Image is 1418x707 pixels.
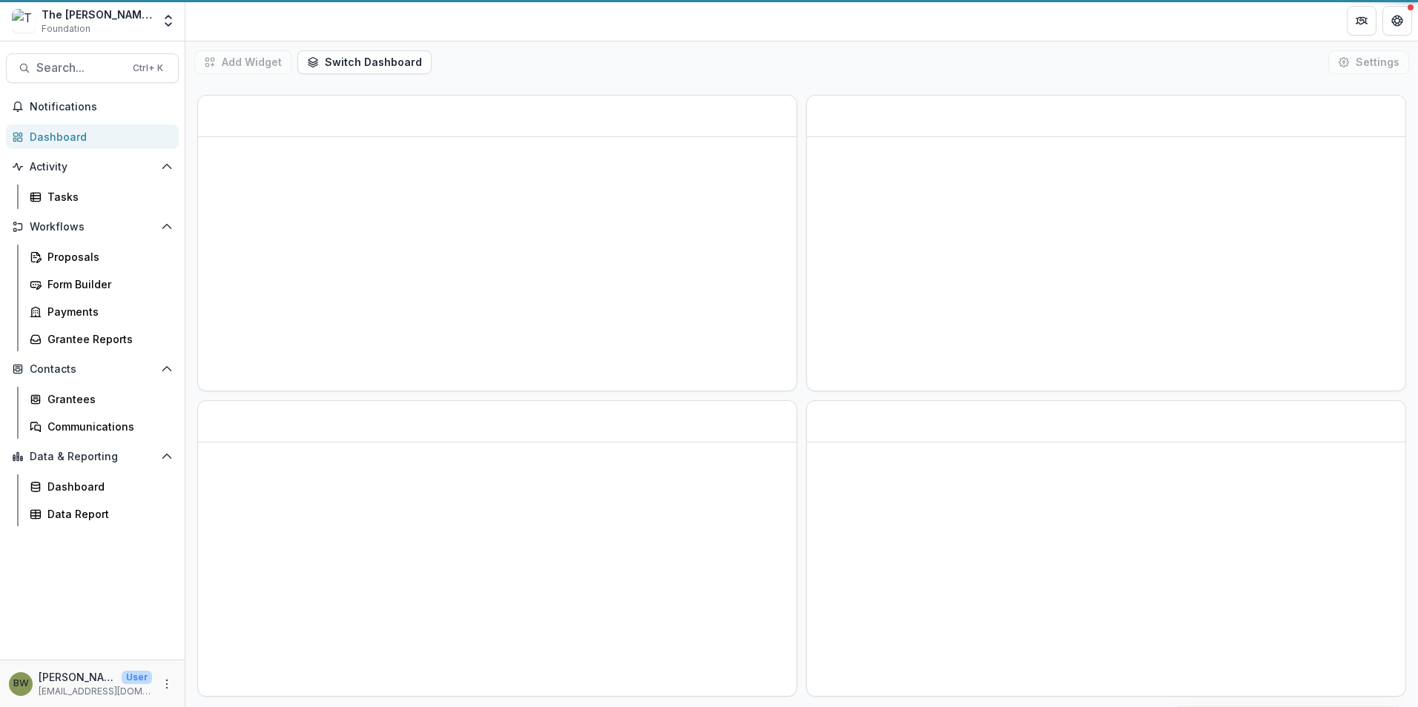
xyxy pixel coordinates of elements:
[24,185,179,209] a: Tasks
[6,95,179,119] button: Notifications
[47,331,167,347] div: Grantee Reports
[158,6,179,36] button: Open entity switcher
[194,50,291,74] button: Add Widget
[6,357,179,381] button: Open Contacts
[24,414,179,439] a: Communications
[30,129,167,145] div: Dashboard
[6,445,179,468] button: Open Data & Reporting
[6,125,179,149] a: Dashboard
[130,60,166,76] div: Ctrl + K
[24,502,179,526] a: Data Report
[24,272,179,296] a: Form Builder
[30,161,155,173] span: Activity
[6,155,179,179] button: Open Activity
[47,276,167,292] div: Form Builder
[24,327,179,351] a: Grantee Reports
[6,215,179,239] button: Open Workflows
[39,685,152,698] p: [EMAIL_ADDRESS][DOMAIN_NAME]
[39,669,116,685] p: [PERSON_NAME]
[13,679,29,688] div: Blair White
[122,671,152,684] p: User
[30,221,155,233] span: Workflows
[1347,6,1376,36] button: Partners
[47,391,167,407] div: Grantees
[191,10,254,31] nav: breadcrumb
[24,474,179,499] a: Dashboard
[6,53,179,83] button: Search...
[30,451,155,463] span: Data & Reporting
[47,479,167,494] div: Dashboard
[47,419,167,434] div: Communications
[47,249,167,265] div: Proposals
[24,245,179,269] a: Proposals
[1328,50,1409,74] button: Settings
[24,387,179,411] a: Grantees
[47,189,167,205] div: Tasks
[36,61,124,75] span: Search...
[158,675,176,693] button: More
[47,506,167,522] div: Data Report
[1382,6,1412,36] button: Get Help
[297,50,432,74] button: Switch Dashboard
[24,299,179,324] a: Payments
[30,101,173,113] span: Notifications
[42,7,152,22] div: The [PERSON_NAME] Foundation
[42,22,90,36] span: Foundation
[12,9,36,33] img: The Bolick Foundation
[30,363,155,376] span: Contacts
[47,304,167,319] div: Payments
